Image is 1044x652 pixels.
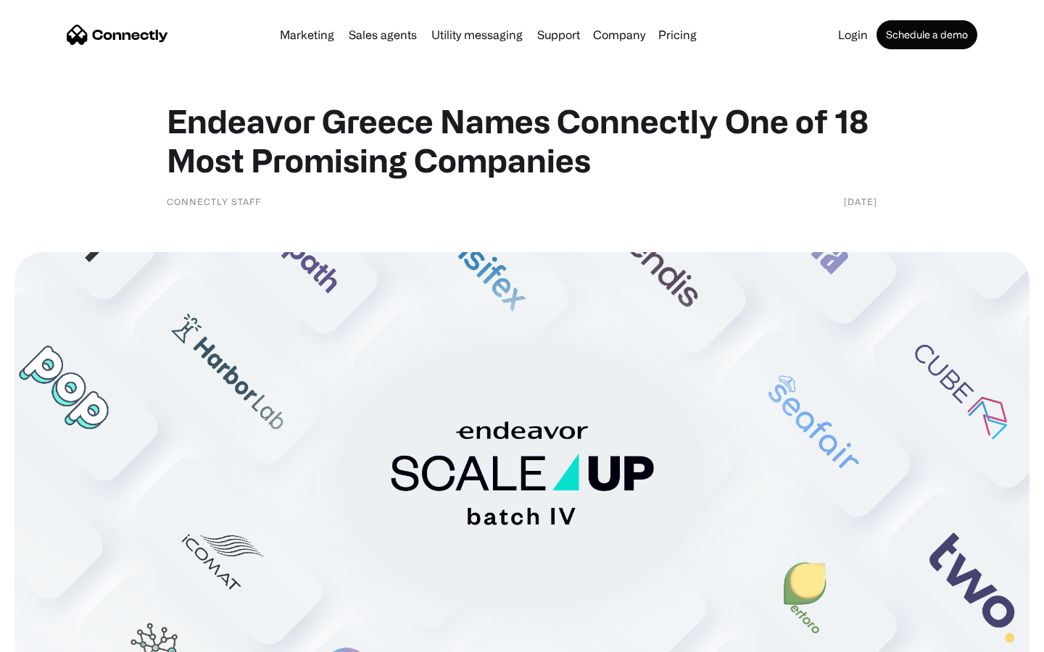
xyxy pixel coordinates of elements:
[832,29,874,41] a: Login
[274,29,340,41] a: Marketing
[167,101,877,180] h1: Endeavor Greece Names Connectly One of 18 Most Promising Companies
[593,25,645,45] div: Company
[29,627,87,647] ul: Language list
[343,29,423,41] a: Sales agents
[652,29,703,41] a: Pricing
[531,29,586,41] a: Support
[844,194,877,209] div: [DATE]
[877,20,977,49] a: Schedule a demo
[14,627,87,647] aside: Language selected: English
[426,29,529,41] a: Utility messaging
[167,194,261,209] div: Connectly Staff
